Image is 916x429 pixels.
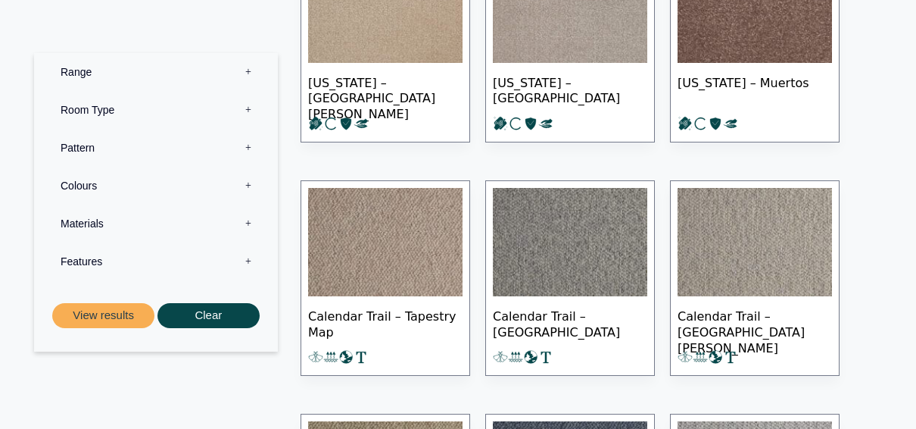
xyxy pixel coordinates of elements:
[301,180,470,377] a: Calendar Trail – Tapestry Map
[45,91,266,129] label: Room Type
[485,180,655,377] a: Calendar Trail – [GEOGRAPHIC_DATA]
[670,180,840,377] a: Calendar Trail – [GEOGRAPHIC_DATA][PERSON_NAME]
[45,53,266,91] label: Range
[493,296,647,349] span: Calendar Trail – [GEOGRAPHIC_DATA]
[45,167,266,205] label: Colours
[157,303,260,328] button: Clear
[678,63,832,116] span: [US_STATE] – Muertos
[308,63,463,116] span: [US_STATE] – [GEOGRAPHIC_DATA][PERSON_NAME]
[45,205,266,243] label: Materials
[52,303,154,328] button: View results
[308,296,463,349] span: Calendar Trail – Tapestry Map
[678,296,832,349] span: Calendar Trail – [GEOGRAPHIC_DATA][PERSON_NAME]
[493,63,647,116] span: [US_STATE] – [GEOGRAPHIC_DATA]
[45,129,266,167] label: Pattern
[45,243,266,280] label: Features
